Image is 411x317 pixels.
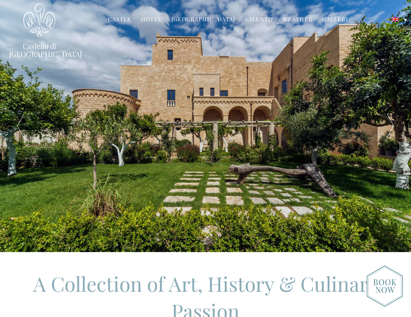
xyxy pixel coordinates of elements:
a: Gallery [322,15,349,24]
a: Salento [245,15,273,24]
a: [GEOGRAPHIC_DATA] [171,15,235,24]
a: Castle [108,15,131,24]
img: new-booknow.png [367,265,403,307]
img: Castello di Ugento [23,3,55,37]
img: English [392,17,399,22]
a: Hotel [141,15,162,24]
a: Castello di [GEOGRAPHIC_DATA] [9,42,69,58]
a: Weather [282,15,312,24]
